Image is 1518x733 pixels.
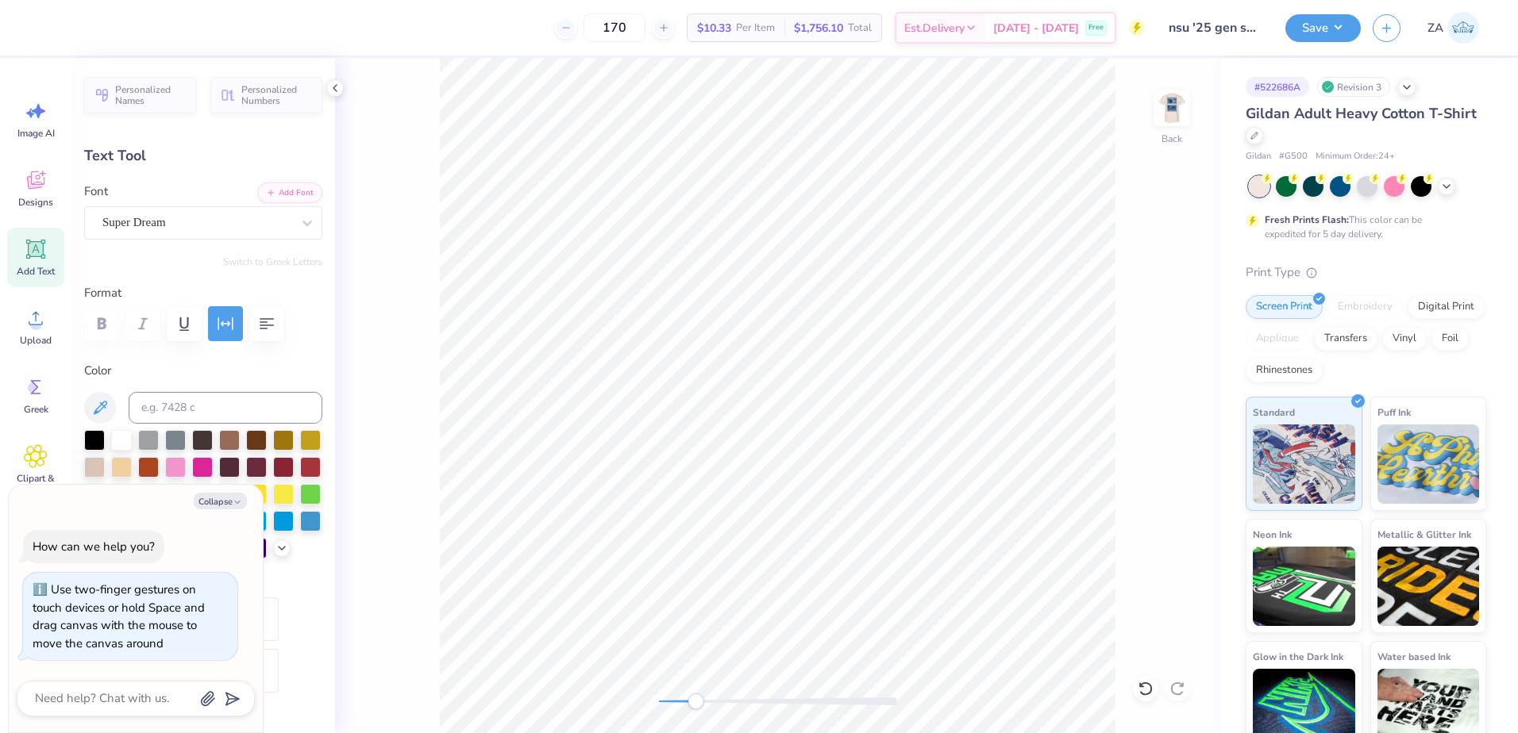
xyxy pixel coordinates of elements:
[1447,12,1479,44] img: Zuriel Alaba
[1253,424,1355,504] img: Standard
[1265,213,1460,241] div: This color can be expedited for 5 day delivery.
[697,20,731,36] span: $10.33
[10,472,62,497] span: Clipart & logos
[848,20,872,36] span: Total
[1314,327,1377,351] div: Transfers
[20,334,52,347] span: Upload
[17,127,55,140] span: Image AI
[17,265,55,278] span: Add Text
[1253,547,1355,626] img: Neon Ink
[904,20,965,36] span: Est. Delivery
[1377,648,1451,665] span: Water based Ink
[33,539,155,555] div: How can we help you?
[24,403,48,416] span: Greek
[194,493,247,509] button: Collapse
[1162,132,1182,146] div: Back
[1420,12,1486,44] a: ZA
[1253,526,1292,543] span: Neon Ink
[1285,14,1361,42] button: Save
[223,255,322,268] button: Switch to Greek Letters
[584,13,645,42] input: – –
[1265,213,1349,226] strong: Fresh Prints Flash:
[33,581,205,651] div: Use two-finger gestures on touch devices or hold Space and drag canvas with the mouse to move the...
[115,84,187,106] span: Personalized Names
[241,84,313,106] span: Personalized Numbers
[257,182,322,203] button: Add Font
[1156,92,1188,124] img: Back
[84,284,322,302] label: Format
[1088,22,1104,33] span: Free
[84,182,108,201] label: Font
[84,145,322,167] div: Text Tool
[1246,327,1309,351] div: Applique
[210,77,322,113] button: Personalized Numbers
[1246,263,1486,282] div: Print Type
[1246,104,1477,123] span: Gildan Adult Heavy Cotton T-Shirt
[1253,404,1295,420] span: Standard
[1253,648,1343,665] span: Glow in the Dark Ink
[1327,295,1403,319] div: Embroidery
[1427,19,1443,37] span: ZA
[1246,77,1309,97] div: # 522686A
[1316,150,1395,163] span: Minimum Order: 24 +
[794,20,843,36] span: $1,756.10
[1377,404,1411,420] span: Puff Ink
[1279,150,1308,163] span: # G500
[993,20,1079,36] span: [DATE] - [DATE]
[1317,77,1390,97] div: Revision 3
[1377,526,1471,543] span: Metallic & Glitter Ink
[1246,359,1323,382] div: Rhinestones
[688,693,703,709] div: Accessibility label
[1431,327,1469,351] div: Foil
[1382,327,1427,351] div: Vinyl
[736,20,775,36] span: Per Item
[129,392,322,424] input: e.g. 7428 c
[1408,295,1485,319] div: Digital Print
[84,362,322,380] label: Color
[1377,547,1480,626] img: Metallic & Glitter Ink
[84,77,196,113] button: Personalized Names
[18,196,53,209] span: Designs
[1377,424,1480,504] img: Puff Ink
[1246,150,1271,163] span: Gildan
[1157,12,1273,44] input: Untitled Design
[1246,295,1323,319] div: Screen Print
